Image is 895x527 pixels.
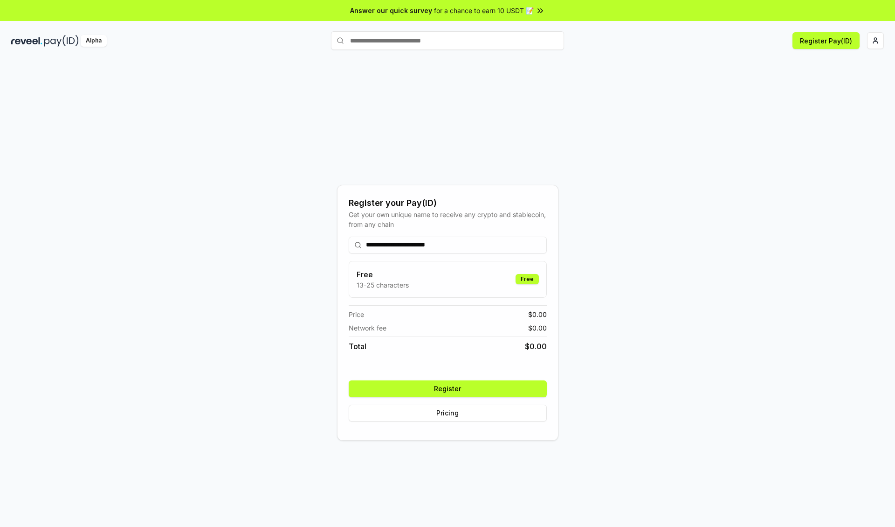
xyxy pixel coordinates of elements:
[349,197,547,210] div: Register your Pay(ID)
[792,32,860,49] button: Register Pay(ID)
[349,405,547,422] button: Pricing
[349,380,547,397] button: Register
[357,269,409,280] h3: Free
[44,35,79,47] img: pay_id
[528,309,547,319] span: $ 0.00
[434,6,534,15] span: for a chance to earn 10 USDT 📝
[525,341,547,352] span: $ 0.00
[81,35,107,47] div: Alpha
[349,210,547,229] div: Get your own unique name to receive any crypto and stablecoin, from any chain
[349,323,386,333] span: Network fee
[11,35,42,47] img: reveel_dark
[516,274,539,284] div: Free
[349,341,366,352] span: Total
[350,6,432,15] span: Answer our quick survey
[357,280,409,290] p: 13-25 characters
[349,309,364,319] span: Price
[528,323,547,333] span: $ 0.00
